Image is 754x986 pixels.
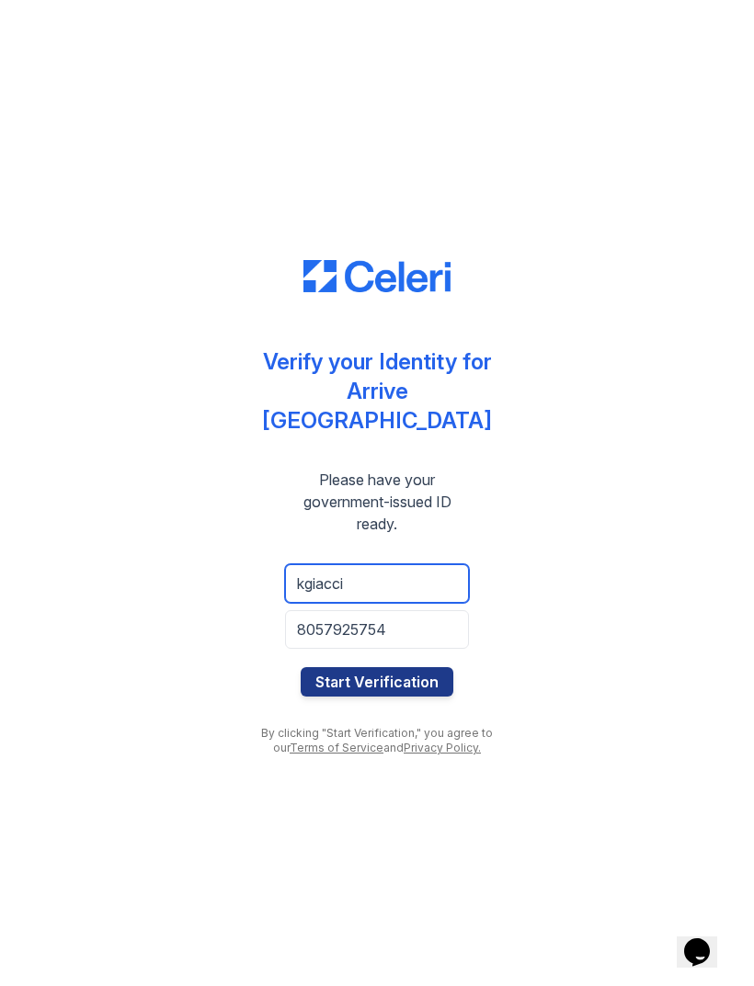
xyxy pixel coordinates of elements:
iframe: chat widget [677,912,736,968]
img: CE_Logo_Blue-a8612792a0a2168367f1c8372b55b34899dd931a85d93a1a3d3e32e68fde9ad4.png [303,260,451,293]
input: Email [285,564,469,603]
div: By clicking "Start Verification," you agree to our and [248,726,506,755]
a: Privacy Policy. [404,741,481,754]
a: Terms of Service [290,741,383,754]
button: Start Verification [301,667,453,697]
input: Phone [285,610,469,649]
div: Please have your government-issued ID ready. [248,469,506,535]
div: Verify your Identity for Arrive [GEOGRAPHIC_DATA] [248,347,506,436]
